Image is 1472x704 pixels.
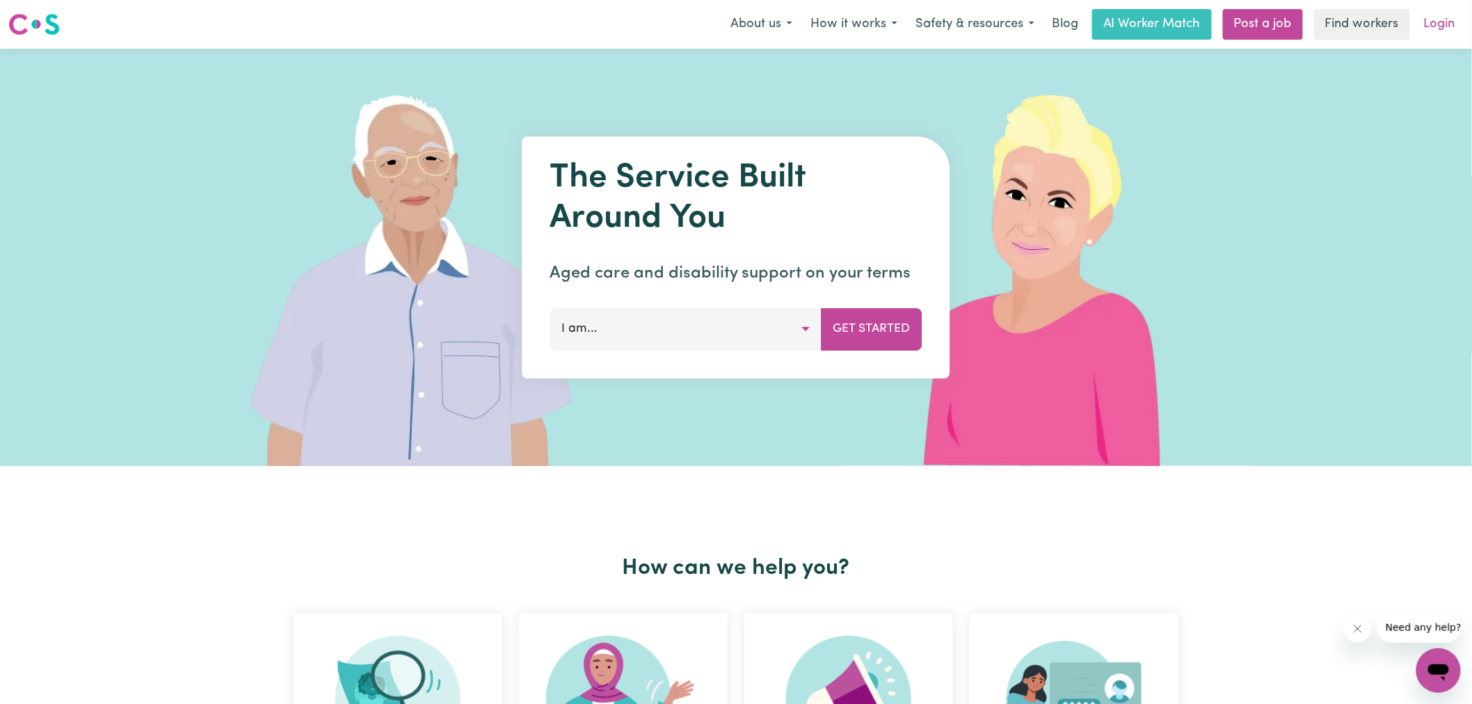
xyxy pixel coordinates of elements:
p: Aged care and disability support on your terms [550,261,922,286]
button: Get Started [822,308,922,350]
button: I am... [550,308,822,350]
img: Careseekers logo [8,12,60,37]
h2: How can we help you? [285,555,1187,582]
button: How it works [801,10,906,39]
button: Safety & resources [906,10,1043,39]
a: Careseekers logo [8,8,60,40]
a: Post a job [1223,9,1303,40]
iframe: Message from company [1377,612,1461,643]
h1: The Service Built Around You [550,159,922,239]
iframe: Button to launch messaging window [1416,648,1461,693]
button: About us [721,10,801,39]
a: Blog [1043,9,1087,40]
a: AI Worker Match [1092,9,1212,40]
iframe: Close message [1344,615,1372,643]
span: Need any help? [8,10,84,21]
a: Login [1416,9,1464,40]
a: Find workers [1314,9,1410,40]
